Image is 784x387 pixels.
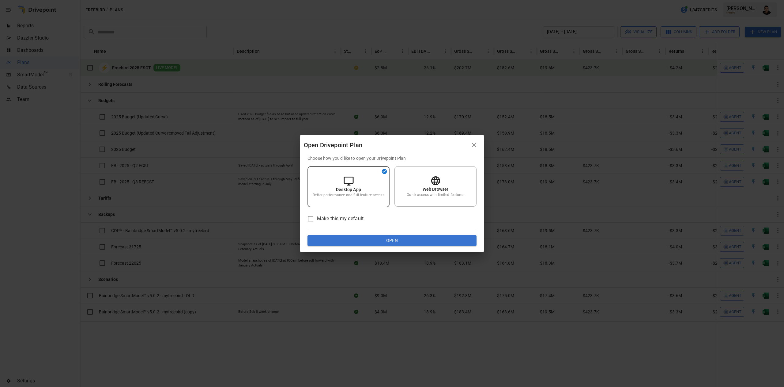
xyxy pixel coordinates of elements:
[307,155,477,161] p: Choose how you'd like to open your Drivepoint Plan
[313,193,384,198] p: Better performance and full feature access
[304,140,468,150] div: Open Drivepoint Plan
[423,186,449,192] p: Web Browser
[307,235,477,246] button: Open
[317,215,364,222] span: Make this my default
[407,192,464,197] p: Quick access with limited features
[336,186,361,193] p: Desktop App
